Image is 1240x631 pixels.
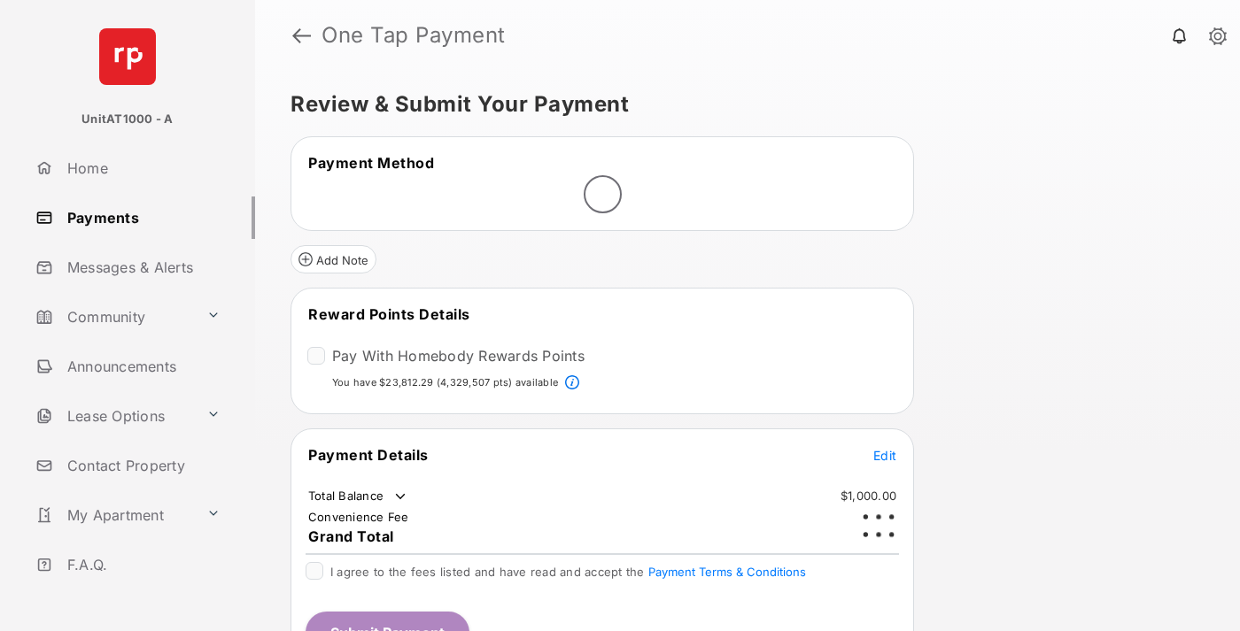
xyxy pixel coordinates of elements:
a: Announcements [28,345,255,388]
span: Payment Details [308,446,429,464]
h5: Review & Submit Your Payment [291,94,1190,115]
td: $1,000.00 [840,488,897,504]
a: Payments [28,196,255,239]
span: Payment Method [308,154,434,172]
td: Total Balance [307,488,409,505]
a: Community [28,296,199,338]
a: Home [28,147,255,189]
a: Messages & Alerts [28,246,255,289]
button: Edit [873,446,896,464]
td: Convenience Fee [307,509,410,525]
p: UnitAT1000 - A [81,111,173,128]
span: Reward Points Details [308,305,470,323]
a: F.A.Q. [28,543,255,586]
span: Edit [873,448,896,463]
span: I agree to the fees listed and have read and accept the [330,565,806,579]
button: Add Note [291,245,376,273]
p: You have $23,812.29 (4,329,507 pts) available [332,375,558,390]
span: Grand Total [308,527,394,545]
a: Contact Property [28,444,255,487]
a: Lease Options [28,395,199,437]
label: Pay With Homebody Rewards Points [332,347,585,365]
strong: One Tap Payment [322,25,506,46]
button: I agree to the fees listed and have read and accept the [648,565,806,579]
a: My Apartment [28,494,199,536]
img: svg+xml;base64,PHN2ZyB4bWxucz0iaHR0cDovL3d3dy53My5vcmcvMjAwMC9zdmciIHdpZHRoPSI2NCIgaGVpZ2h0PSI2NC... [99,28,156,85]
